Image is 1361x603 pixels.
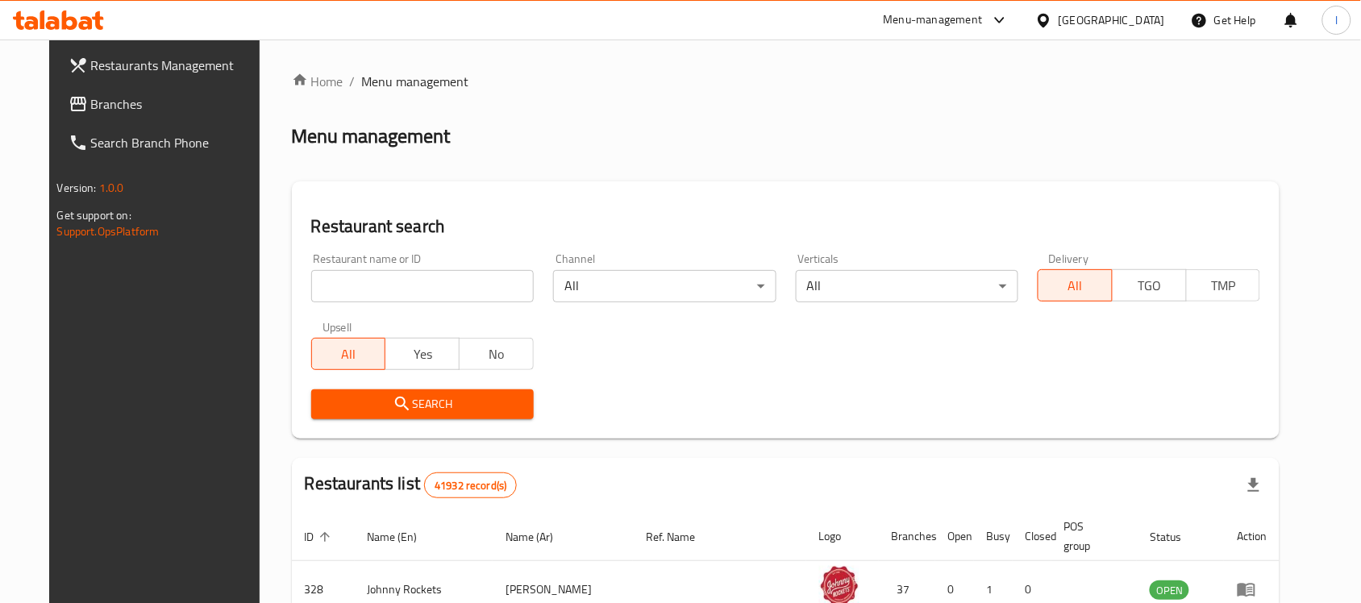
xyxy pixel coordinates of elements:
th: Closed [1013,512,1051,561]
th: Open [935,512,974,561]
a: Search Branch Phone [56,123,277,162]
span: TMP [1193,274,1255,297]
span: OPEN [1150,581,1189,600]
div: [GEOGRAPHIC_DATA] [1059,11,1165,29]
div: All [553,270,776,302]
span: No [466,343,527,366]
span: l [1335,11,1338,29]
div: All [796,270,1018,302]
span: Branches [91,94,264,114]
button: All [311,338,386,370]
button: TMP [1186,269,1261,301]
button: All [1038,269,1113,301]
span: All [1045,274,1106,297]
h2: Restaurant search [311,214,1261,239]
span: TGO [1119,274,1180,297]
li: / [350,72,356,91]
th: Busy [974,512,1013,561]
span: ID [305,527,335,547]
a: Support.OpsPlatform [57,221,160,242]
span: Status [1150,527,1202,547]
th: Action [1224,512,1280,561]
span: Name (En) [368,527,439,547]
span: POS group [1064,517,1118,555]
label: Upsell [323,322,352,333]
label: Delivery [1049,253,1089,264]
span: Name (Ar) [506,527,574,547]
nav: breadcrumb [292,72,1280,91]
div: OPEN [1150,580,1189,600]
input: Search for restaurant name or ID.. [311,270,534,302]
a: Restaurants Management [56,46,277,85]
h2: Menu management [292,123,451,149]
span: Restaurants Management [91,56,264,75]
div: Total records count [424,472,517,498]
th: Branches [879,512,935,561]
div: Menu [1237,580,1267,599]
button: Search [311,389,534,419]
div: Menu-management [884,10,983,30]
button: Yes [385,338,460,370]
span: Search Branch Phone [91,133,264,152]
span: Yes [392,343,453,366]
span: Get support on: [57,205,131,226]
span: Search [324,394,521,414]
span: All [318,343,380,366]
button: TGO [1112,269,1187,301]
a: Branches [56,85,277,123]
a: Home [292,72,343,91]
button: No [459,338,534,370]
span: 1.0.0 [99,177,124,198]
h2: Restaurants list [305,472,518,498]
span: 41932 record(s) [425,478,516,493]
div: Export file [1234,466,1273,505]
th: Logo [806,512,879,561]
span: Ref. Name [646,527,716,547]
span: Menu management [362,72,469,91]
span: Version: [57,177,97,198]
